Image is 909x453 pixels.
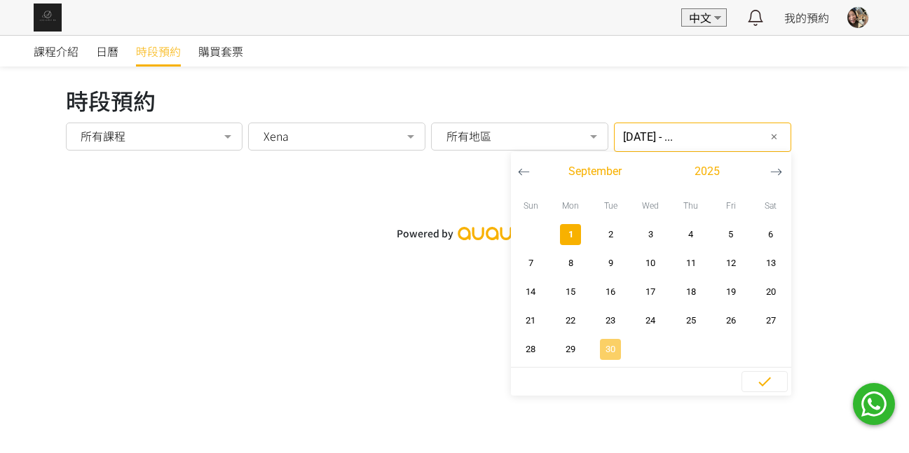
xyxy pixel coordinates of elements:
button: 30 [591,335,631,363]
span: 13 [755,256,786,270]
span: 1 [555,228,587,242]
button: 15 [551,277,591,306]
span: 6 [755,228,786,242]
div: Sat [751,191,791,220]
span: 10 [635,256,667,270]
span: 5 [715,228,746,242]
div: Wed [631,191,671,220]
button: 2 [591,220,631,249]
span: 所有課程 [81,129,125,143]
button: 20 [751,277,791,306]
div: Mon [551,191,591,220]
span: September [568,163,622,180]
span: ✕ [770,130,778,144]
span: 2 [595,228,627,242]
button: 22 [551,306,591,335]
button: 2025 [651,161,763,182]
button: 27 [751,306,791,335]
button: 10 [631,249,671,277]
span: 11 [675,256,706,270]
a: 購買套票 [198,36,243,67]
span: 7 [515,256,547,270]
span: 購買套票 [198,43,243,60]
button: 18 [671,277,711,306]
div: Tue [591,191,631,220]
span: 23 [595,314,627,328]
span: 21 [515,314,547,328]
button: 29 [551,335,591,363]
button: 4 [671,220,711,249]
button: 7 [511,249,551,277]
span: 16 [595,285,627,299]
span: 17 [635,285,667,299]
span: 29 [555,342,587,356]
button: 23 [591,306,631,335]
button: 19 [711,277,751,306]
button: 1 [551,220,591,249]
div: Fri [711,191,751,220]
span: 8 [555,256,587,270]
button: 9 [591,249,631,277]
span: Xena [264,129,289,143]
input: 篩選日期 [614,123,791,152]
span: 18 [675,285,706,299]
span: 26 [715,314,746,328]
span: 30 [595,342,627,356]
button: 25 [671,306,711,335]
span: 14 [515,285,547,299]
span: 27 [755,314,786,328]
button: 21 [511,306,551,335]
span: 12 [715,256,746,270]
button: 8 [551,249,591,277]
span: 時段預約 [136,43,181,60]
button: 12 [711,249,751,277]
span: 15 [555,285,587,299]
button: 3 [631,220,671,249]
span: 課程介紹 [34,43,78,60]
button: 24 [631,306,671,335]
a: 日曆 [96,36,118,67]
span: 2025 [695,163,720,180]
button: 28 [511,335,551,363]
span: 9 [595,256,627,270]
div: Thu [671,191,711,220]
span: 3 [635,228,667,242]
button: 11 [671,249,711,277]
span: 20 [755,285,786,299]
button: 26 [711,306,751,335]
button: 16 [591,277,631,306]
button: 5 [711,220,751,249]
span: 28 [515,342,547,356]
button: 14 [511,277,551,306]
span: 4 [675,228,706,242]
span: 所有地區 [446,129,491,143]
a: 課程介紹 [34,36,78,67]
a: 時段預約 [136,36,181,67]
span: 25 [675,314,706,328]
span: 24 [635,314,667,328]
button: September [539,161,651,182]
span: 日曆 [96,43,118,60]
span: 22 [555,314,587,328]
button: 6 [751,220,791,249]
div: Sun [511,191,551,220]
img: img_61c0148bb0266 [34,4,62,32]
button: 13 [751,249,791,277]
button: 17 [631,277,671,306]
button: ✕ [766,129,783,146]
div: 時段預約 [66,83,844,117]
span: 19 [715,285,746,299]
a: 我的預約 [784,9,829,26]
